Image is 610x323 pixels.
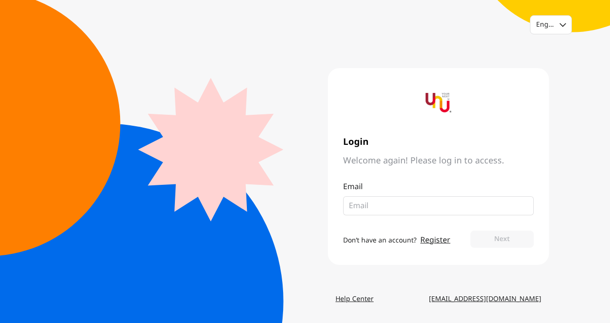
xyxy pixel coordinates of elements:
a: Help Center [328,291,381,308]
button: Next [470,231,534,248]
a: Register [420,234,450,246]
span: Login [343,137,534,148]
p: Email [343,181,534,192]
div: English [536,20,554,30]
span: Don’t have an account? [343,235,417,245]
img: yournextu-logo-vertical-compact-v2.png [426,90,451,116]
input: Email [349,200,520,212]
span: Welcome again! Please log in to access. [343,155,534,167]
a: [EMAIL_ADDRESS][DOMAIN_NAME] [421,291,549,308]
